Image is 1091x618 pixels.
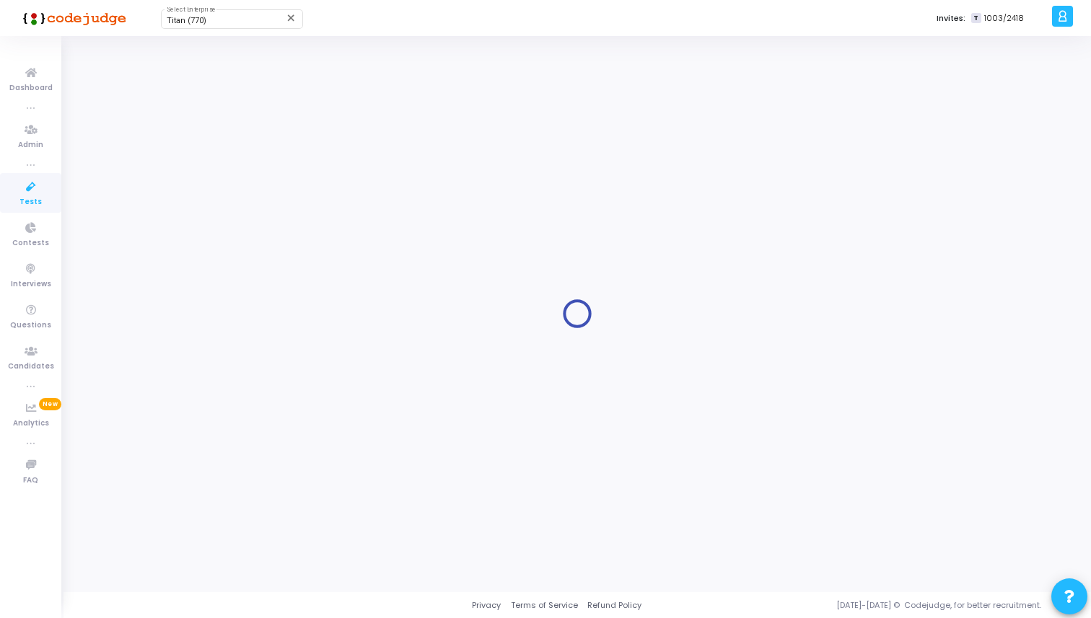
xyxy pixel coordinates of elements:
span: Tests [19,196,42,208]
label: Invites: [937,12,965,25]
a: Refund Policy [587,599,641,612]
span: Admin [18,139,43,151]
div: [DATE]-[DATE] © Codejudge, for better recruitment. [641,599,1073,612]
a: Privacy [472,599,501,612]
span: Candidates [8,361,54,373]
span: Analytics [13,418,49,430]
mat-icon: Clear [286,12,297,24]
span: New [39,398,61,410]
span: FAQ [23,474,38,487]
span: Questions [10,319,51,332]
span: 1003/2418 [984,12,1024,25]
a: Terms of Service [511,599,578,612]
span: Interviews [11,278,51,291]
img: logo [18,4,126,32]
span: Contests [12,237,49,250]
span: Titan (770) [167,16,206,25]
span: T [971,13,981,24]
span: Dashboard [9,82,53,94]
